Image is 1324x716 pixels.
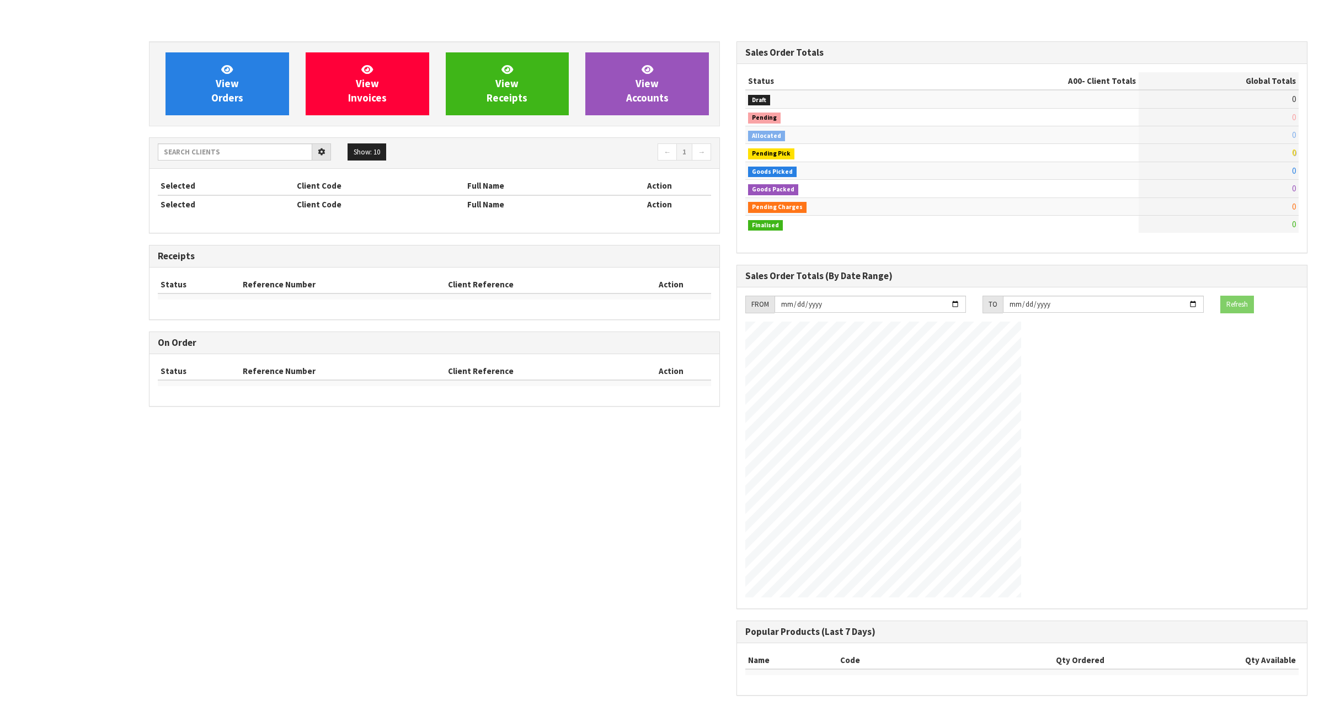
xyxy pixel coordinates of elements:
[632,362,711,380] th: Action
[465,177,608,195] th: Full Name
[294,177,464,195] th: Client Code
[608,177,711,195] th: Action
[658,143,677,161] a: ←
[692,143,711,161] a: →
[487,63,527,104] span: View Receipts
[306,52,429,115] a: ViewInvoices
[923,651,1107,669] th: Qty Ordered
[1292,219,1296,229] span: 0
[748,95,770,106] span: Draft
[211,63,243,104] span: View Orders
[1292,147,1296,158] span: 0
[1292,165,1296,176] span: 0
[442,143,711,163] nav: Page navigation
[608,195,711,213] th: Action
[348,143,386,161] button: Show: 10
[632,276,711,293] th: Action
[348,63,387,104] span: View Invoices
[928,72,1139,90] th: - Client Totals
[1292,130,1296,140] span: 0
[745,271,1299,281] h3: Sales Order Totals (By Date Range)
[748,184,798,195] span: Goods Packed
[585,52,709,115] a: ViewAccounts
[745,47,1299,58] h3: Sales Order Totals
[748,113,781,124] span: Pending
[1107,651,1299,669] th: Qty Available
[158,362,240,380] th: Status
[158,338,711,348] h3: On Order
[294,195,464,213] th: Client Code
[1292,94,1296,104] span: 0
[240,362,445,380] th: Reference Number
[158,251,711,261] h3: Receipts
[158,276,240,293] th: Status
[165,52,289,115] a: ViewOrders
[1220,296,1254,313] button: Refresh
[445,362,632,380] th: Client Reference
[983,296,1003,313] div: TO
[745,296,775,313] div: FROM
[745,651,837,669] th: Name
[745,72,928,90] th: Status
[748,167,797,178] span: Goods Picked
[676,143,692,161] a: 1
[445,276,632,293] th: Client Reference
[158,143,312,161] input: Search clients
[1292,183,1296,194] span: 0
[748,220,783,231] span: Finalised
[465,195,608,213] th: Full Name
[446,52,569,115] a: ViewReceipts
[1139,72,1299,90] th: Global Totals
[1292,201,1296,212] span: 0
[745,627,1299,637] h3: Popular Products (Last 7 Days)
[837,651,923,669] th: Code
[1292,112,1296,122] span: 0
[1068,76,1082,86] span: A00
[158,177,294,195] th: Selected
[240,276,445,293] th: Reference Number
[626,63,669,104] span: View Accounts
[158,195,294,213] th: Selected
[748,202,807,213] span: Pending Charges
[748,131,785,142] span: Allocated
[748,148,794,159] span: Pending Pick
